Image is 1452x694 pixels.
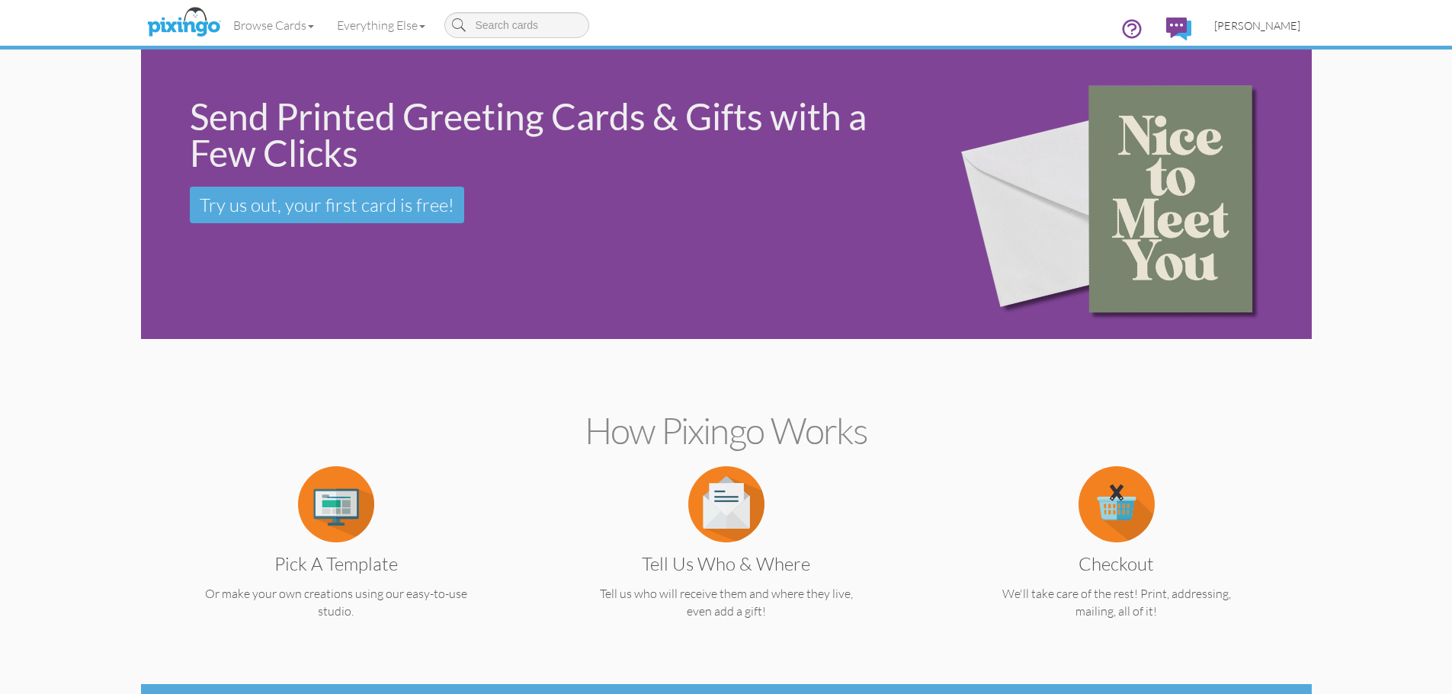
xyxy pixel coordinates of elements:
img: item.alt [688,466,764,542]
p: We'll take care of the rest! Print, addressing, mailing, all of it! [951,585,1282,620]
h3: Checkout [963,554,1271,574]
a: [PERSON_NAME] [1203,6,1312,45]
img: item.alt [1079,466,1155,542]
img: pixingo logo [143,4,224,42]
div: Send Printed Greeting Cards & Gifts with a Few Clicks [190,98,909,171]
input: Search cards [444,12,589,38]
span: Try us out, your first card is free! [200,193,454,216]
span: [PERSON_NAME] [1214,19,1300,32]
img: comments.svg [1166,18,1191,40]
a: Try us out, your first card is free! [190,187,464,223]
a: Everything Else [325,6,437,44]
h2: How Pixingo works [168,411,1285,451]
p: Tell us who will receive them and where they live, even add a gift! [561,585,892,620]
p: Or make your own creations using our easy-to-use studio. [171,585,502,620]
a: Checkout We'll take care of the rest! Print, addressing, mailing, all of it! [951,495,1282,620]
h3: Tell us Who & Where [572,554,880,574]
img: 15b0954d-2d2f-43ee-8fdb-3167eb028af9.png [934,28,1302,361]
a: Tell us Who & Where Tell us who will receive them and where they live, even add a gift! [561,495,892,620]
a: Pick a Template Or make your own creations using our easy-to-use studio. [171,495,502,620]
h3: Pick a Template [182,554,490,574]
a: Browse Cards [222,6,325,44]
img: item.alt [298,466,374,542]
